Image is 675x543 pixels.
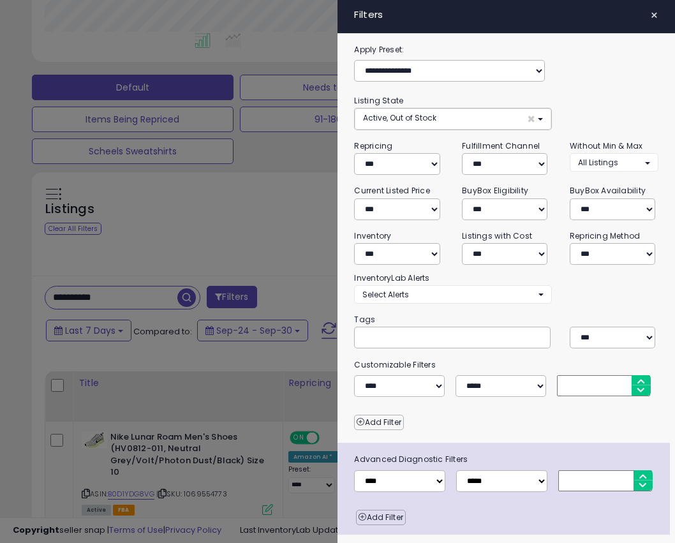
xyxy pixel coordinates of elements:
[345,313,667,327] small: Tags
[570,153,658,172] button: All Listings
[345,358,667,372] small: Customizable Filters
[354,415,403,430] button: Add Filter
[462,185,528,196] small: BuyBox Eligibility
[354,140,392,151] small: Repricing
[650,6,658,24] span: ×
[645,6,664,24] button: ×
[462,140,540,151] small: Fulfillment Channel
[527,112,535,126] span: ×
[356,510,405,525] button: Add Filter
[354,95,403,106] small: Listing State
[462,230,532,241] small: Listings with Cost
[354,10,658,20] h4: Filters
[570,230,641,241] small: Repricing Method
[345,43,667,57] label: Apply Preset:
[362,289,409,300] span: Select Alerts
[570,185,646,196] small: BuyBox Availability
[354,185,429,196] small: Current Listed Price
[355,108,551,130] button: Active, Out of Stock ×
[570,140,643,151] small: Without Min & Max
[345,452,669,466] span: Advanced Diagnostic Filters
[354,272,429,283] small: InventoryLab Alerts
[578,157,618,168] span: All Listings
[363,112,436,123] span: Active, Out of Stock
[354,230,391,241] small: Inventory
[354,285,551,304] button: Select Alerts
